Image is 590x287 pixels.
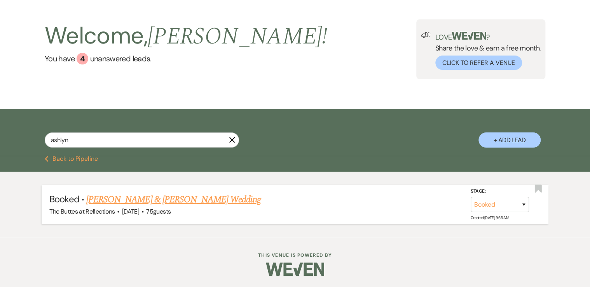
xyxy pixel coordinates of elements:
[266,256,324,283] img: Weven Logo
[431,32,541,70] div: Share the love & earn a free month.
[77,53,88,64] div: 4
[45,156,98,162] button: Back to Pipeline
[452,32,486,40] img: weven-logo-green.svg
[45,19,327,53] h2: Welcome,
[45,53,327,64] a: You have 4 unanswered leads.
[471,215,509,220] span: Created: [DATE] 9:55 AM
[49,207,115,216] span: The Buttes at Reflections
[421,32,431,38] img: loud-speaker-illustration.svg
[148,19,327,54] span: [PERSON_NAME] !
[146,207,171,216] span: 75 guests
[49,193,79,205] span: Booked
[435,32,541,41] p: Love ?
[45,132,239,148] input: Search by name, event date, email address or phone number
[478,132,541,148] button: + Add Lead
[86,193,260,207] a: [PERSON_NAME] & [PERSON_NAME] Wedding
[435,56,522,70] button: Click to Refer a Venue
[122,207,139,216] span: [DATE]
[471,187,529,196] label: Stage:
